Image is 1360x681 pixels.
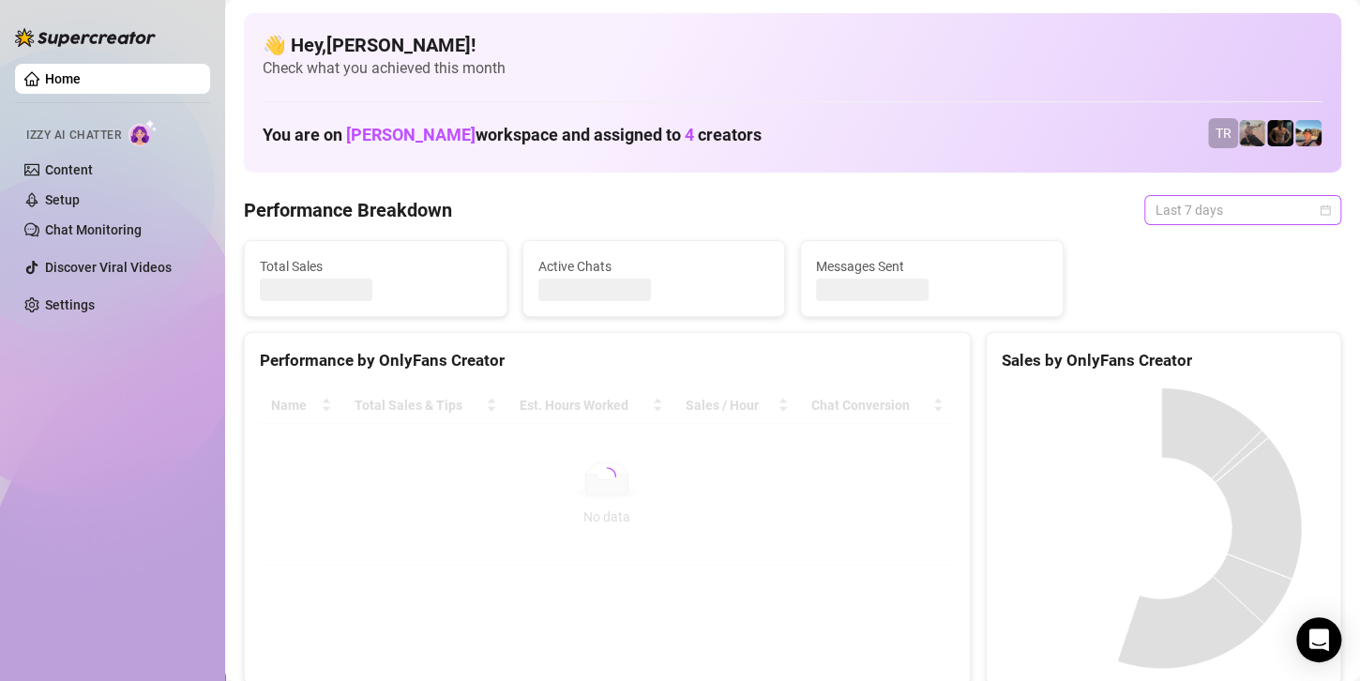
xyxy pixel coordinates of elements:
a: Setup [45,192,80,207]
a: Chat Monitoring [45,222,142,237]
img: LC [1239,120,1265,146]
div: Open Intercom Messenger [1296,617,1341,662]
img: Trent [1267,120,1293,146]
h4: Performance Breakdown [244,197,452,223]
img: logo-BBDzfeDw.svg [15,28,156,47]
span: Izzy AI Chatter [26,127,121,144]
img: AI Chatter [128,119,158,146]
span: loading [594,462,620,489]
span: 4 [685,125,694,144]
span: calendar [1320,204,1331,216]
div: Sales by OnlyFans Creator [1002,348,1325,373]
span: Last 7 days [1156,196,1330,224]
h1: You are on workspace and assigned to creators [263,125,762,145]
h4: 👋 Hey, [PERSON_NAME] ! [263,32,1322,58]
span: TR [1216,123,1232,144]
span: Total Sales [260,256,491,277]
a: Discover Viral Videos [45,260,172,275]
a: Content [45,162,93,177]
a: Home [45,71,81,86]
a: Settings [45,297,95,312]
img: Zach [1295,120,1322,146]
span: Active Chats [538,256,770,277]
span: [PERSON_NAME] [346,125,476,144]
div: Performance by OnlyFans Creator [260,348,955,373]
span: Messages Sent [816,256,1048,277]
span: Check what you achieved this month [263,58,1322,79]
